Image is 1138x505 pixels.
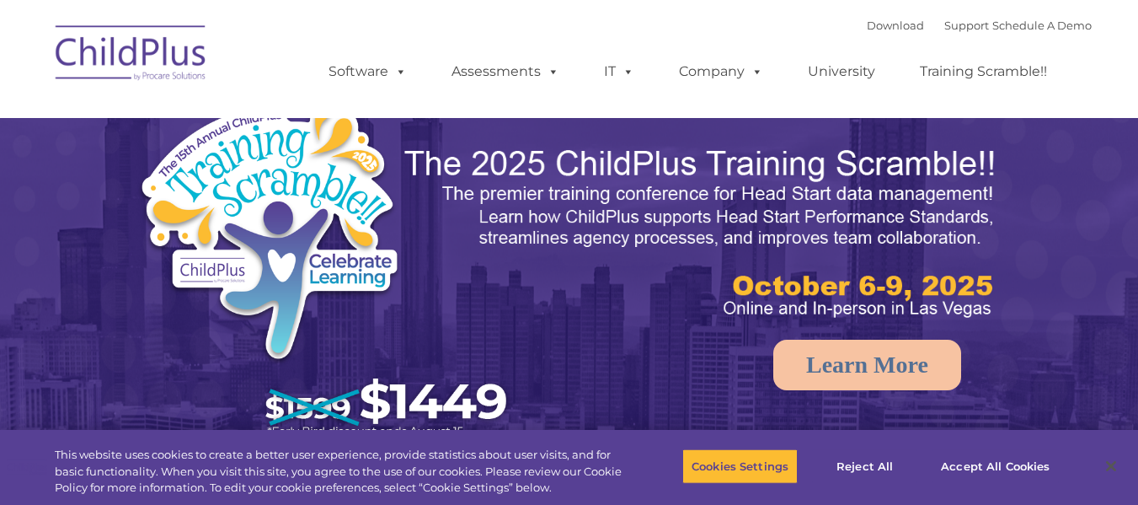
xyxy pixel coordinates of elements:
[867,19,1092,32] font: |
[812,449,917,484] button: Reject All
[682,449,798,484] button: Cookies Settings
[944,19,989,32] a: Support
[903,55,1064,89] a: Training Scramble!!
[312,55,424,89] a: Software
[234,111,286,124] span: Last name
[791,55,892,89] a: University
[55,447,626,497] div: This website uses cookies to create a better user experience, provide statistics about user visit...
[662,55,780,89] a: Company
[932,449,1059,484] button: Accept All Cookies
[435,55,576,89] a: Assessments
[47,13,216,98] img: ChildPlus by Procare Solutions
[234,180,306,193] span: Phone number
[1093,448,1130,485] button: Close
[992,19,1092,32] a: Schedule A Demo
[773,340,961,390] a: Learn More
[587,55,651,89] a: IT
[867,19,924,32] a: Download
